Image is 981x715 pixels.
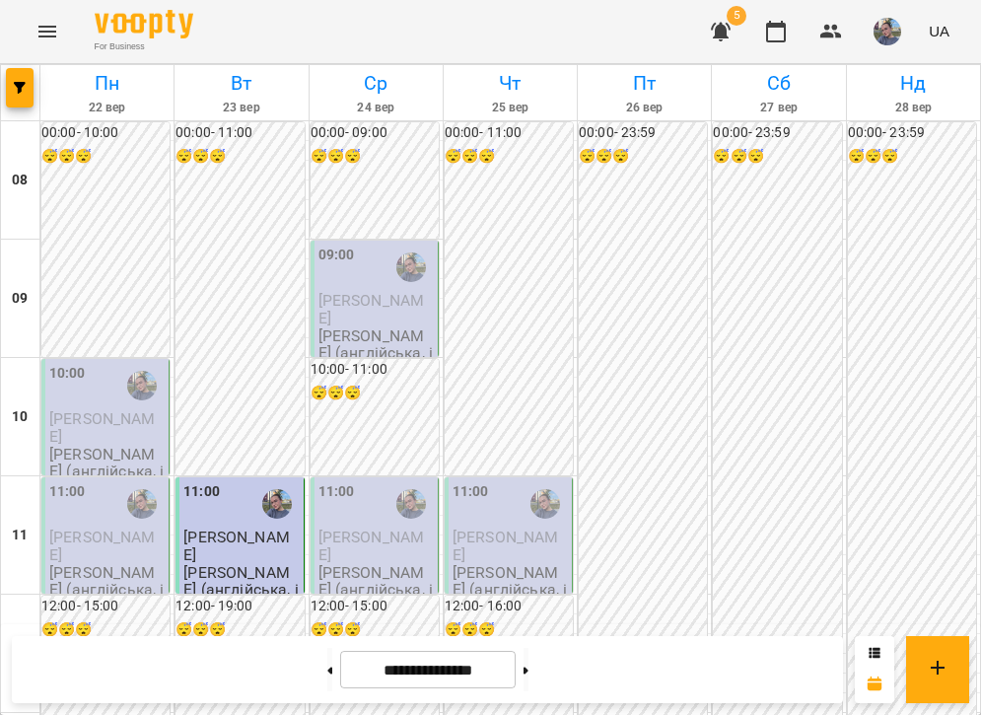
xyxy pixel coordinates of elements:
h6: 00:00 - 11:00 [445,122,573,144]
label: 09:00 [318,245,355,266]
h6: 09 [12,288,28,310]
img: Павленко Світлана (а) [396,252,426,282]
p: [PERSON_NAME] (англійська, індивідуально) [318,327,434,379]
h6: 00:00 - 23:59 [848,122,976,144]
h6: 😴😴😴 [713,146,841,168]
h6: 25 вер [447,99,574,117]
h6: Пн [43,68,171,99]
p: [PERSON_NAME] (англійська, індивідуально) [49,446,165,497]
h6: 😴😴😴 [445,619,573,641]
h6: 12:00 - 16:00 [445,596,573,617]
h6: 00:00 - 23:59 [713,122,841,144]
h6: 😴😴😴 [175,619,304,641]
h6: Пт [581,68,708,99]
h6: 😴😴😴 [848,146,976,168]
img: 12e81ef5014e817b1a9089eb975a08d3.jpeg [874,18,901,45]
h6: 😴😴😴 [579,146,707,168]
span: [PERSON_NAME] [49,409,156,445]
span: [PERSON_NAME] [183,528,290,563]
h6: 28 вер [850,99,977,117]
p: [PERSON_NAME] (англійська, індивідуально) [318,564,434,615]
p: [PERSON_NAME] (англійська, індивідуально) [183,564,299,615]
h6: 00:00 - 11:00 [175,122,304,144]
span: 5 [727,6,746,26]
h6: 10 [12,406,28,428]
p: [PERSON_NAME] (англійська, індивідуально) [453,564,568,615]
span: [PERSON_NAME] [49,528,156,563]
img: Voopty Logo [95,10,193,38]
span: UA [929,21,949,41]
h6: 12:00 - 19:00 [175,596,304,617]
h6: 11 [12,525,28,546]
span: [PERSON_NAME] [318,528,425,563]
label: 11:00 [183,481,220,503]
h6: 😴😴😴 [311,619,439,641]
h6: 😴😴😴 [445,146,573,168]
h6: Нд [850,68,977,99]
span: For Business [95,40,193,53]
h6: 22 вер [43,99,171,117]
button: UA [921,13,957,49]
h6: Вт [177,68,305,99]
h6: 27 вер [715,99,842,117]
h6: 26 вер [581,99,708,117]
button: Menu [24,8,71,55]
h6: 00:00 - 10:00 [41,122,170,144]
h6: 08 [12,170,28,191]
span: [PERSON_NAME] [453,528,559,563]
h6: Чт [447,68,574,99]
img: Павленко Світлана (а) [262,489,292,519]
h6: 12:00 - 15:00 [41,596,170,617]
img: Павленко Світлана (а) [127,489,157,519]
img: Павленко Світлана (а) [396,489,426,519]
h6: Сб [715,68,842,99]
img: Павленко Світлана (а) [530,489,560,519]
label: 11:00 [453,481,489,503]
img: Павленко Світлана (а) [127,371,157,400]
label: 11:00 [49,481,86,503]
h6: 00:00 - 23:59 [579,122,707,144]
label: 10:00 [49,363,86,385]
p: [PERSON_NAME] (англійська, індивідуально) [49,564,165,615]
h6: 00:00 - 09:00 [311,122,439,144]
h6: 24 вер [313,99,440,117]
h6: 23 вер [177,99,305,117]
h6: 10:00 - 11:00 [311,359,439,381]
h6: 😴😴😴 [41,146,170,168]
h6: 😴😴😴 [175,146,304,168]
h6: 12:00 - 15:00 [311,596,439,617]
label: 11:00 [318,481,355,503]
h6: 😴😴😴 [311,146,439,168]
h6: 😴😴😴 [41,619,170,641]
h6: Ср [313,68,440,99]
span: [PERSON_NAME] [318,291,425,326]
h6: 😴😴😴 [311,383,439,404]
